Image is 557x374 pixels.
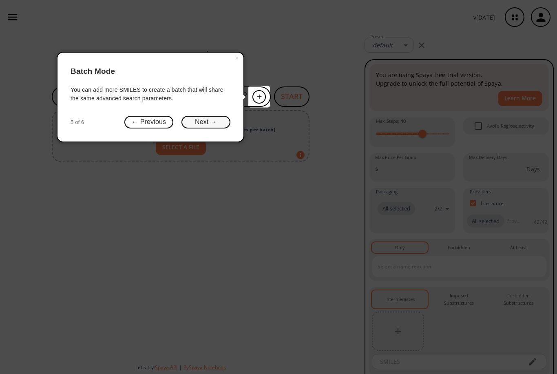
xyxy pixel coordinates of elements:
[71,86,230,103] div: You can add more SMILES to create a batch that will share the same advanced search parameters.
[71,118,84,126] span: 5 of 6
[230,53,243,64] button: Close
[181,116,230,128] button: Next →
[71,59,230,84] header: Batch Mode
[124,116,173,128] button: ← Previous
